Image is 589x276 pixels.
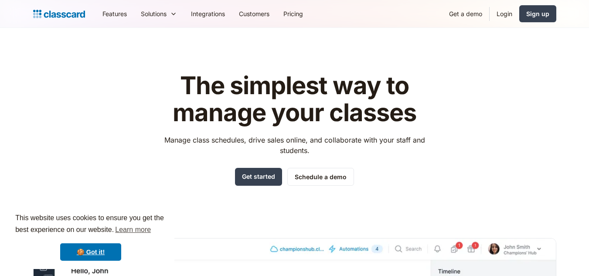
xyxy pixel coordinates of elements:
a: Integrations [184,4,232,24]
a: learn more about cookies [114,223,152,236]
p: Manage class schedules, drive sales online, and collaborate with your staff and students. [156,135,433,156]
a: Customers [232,4,276,24]
div: Sign up [526,9,549,18]
div: Solutions [141,9,167,18]
span: This website uses cookies to ensure you get the best experience on our website. [15,213,166,236]
h1: The simplest way to manage your classes [156,72,433,126]
div: Solutions [134,4,184,24]
a: Login [490,4,519,24]
a: Pricing [276,4,310,24]
a: dismiss cookie message [60,243,121,261]
a: Get started [235,168,282,186]
a: Sign up [519,5,556,22]
div: cookieconsent [7,204,174,269]
a: home [33,8,85,20]
a: Features [95,4,134,24]
a: Schedule a demo [287,168,354,186]
a: Get a demo [442,4,489,24]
